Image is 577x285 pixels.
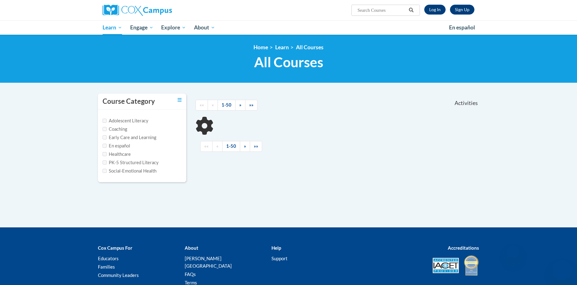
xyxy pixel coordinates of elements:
h3: Course Category [103,97,155,106]
a: Engage [126,20,157,35]
a: Begining [196,100,208,111]
a: Next [235,100,245,111]
iframe: Button to launch messaging window [552,260,572,280]
label: Social-Emotional Health [103,168,156,174]
span: »» [254,143,258,149]
input: Checkbox for Options [103,160,107,164]
span: » [244,143,246,149]
label: Coaching [103,126,127,133]
a: En español [445,21,479,34]
a: FAQs [185,271,196,277]
a: Educators [98,256,119,261]
a: 1-50 [222,141,240,152]
a: Families [98,264,115,270]
span: »» [249,102,253,107]
input: Checkbox for Options [103,144,107,148]
iframe: Close message [507,245,519,258]
input: Checkbox for Options [103,127,107,131]
a: Log In [424,5,446,15]
a: End [250,141,262,152]
input: Checkbox for Options [103,152,107,156]
b: Accreditations [448,245,479,251]
a: Begining [200,141,213,152]
input: Checkbox for Options [103,169,107,173]
button: Search [407,7,416,14]
a: Cox Campus [103,5,220,16]
label: Healthcare [103,151,131,158]
a: Home [253,44,268,50]
a: Toggle collapse [178,97,182,103]
span: About [194,24,215,31]
a: Learn [275,44,289,50]
span: Engage [130,24,153,31]
b: Cox Campus For [98,245,132,251]
label: PK-5 Structured Literacy [103,159,159,166]
span: «« [200,102,204,107]
span: Learn [103,24,122,31]
b: Help [271,245,281,251]
span: All Courses [254,54,323,70]
input: Checkbox for Options [103,119,107,123]
span: « [212,102,214,107]
input: Checkbox for Options [103,135,107,139]
span: » [239,102,241,107]
img: Accredited IACET® Provider [433,258,459,273]
a: Next [240,141,250,152]
span: Activities [455,100,478,107]
a: Learn [99,20,126,35]
a: Community Leaders [98,272,139,278]
a: Support [271,256,288,261]
span: En español [449,24,475,31]
span: «« [204,143,209,149]
a: Register [450,5,474,15]
label: Early Care and Learning [103,134,156,141]
input: Search Courses [357,7,407,14]
a: All Courses [296,44,324,50]
label: Adolescent Literacy [103,117,148,124]
div: Main menu [93,20,484,35]
img: IDA® Accredited [464,255,479,276]
b: About [185,245,198,251]
label: En español [103,142,130,149]
a: Explore [157,20,190,35]
a: 1-50 [218,100,236,111]
a: [PERSON_NAME][GEOGRAPHIC_DATA] [185,256,232,269]
a: Previous [208,100,218,111]
span: Explore [161,24,186,31]
a: Previous [212,141,222,152]
span: « [216,143,218,149]
a: About [190,20,219,35]
a: End [245,100,258,111]
img: Cox Campus [103,5,172,16]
